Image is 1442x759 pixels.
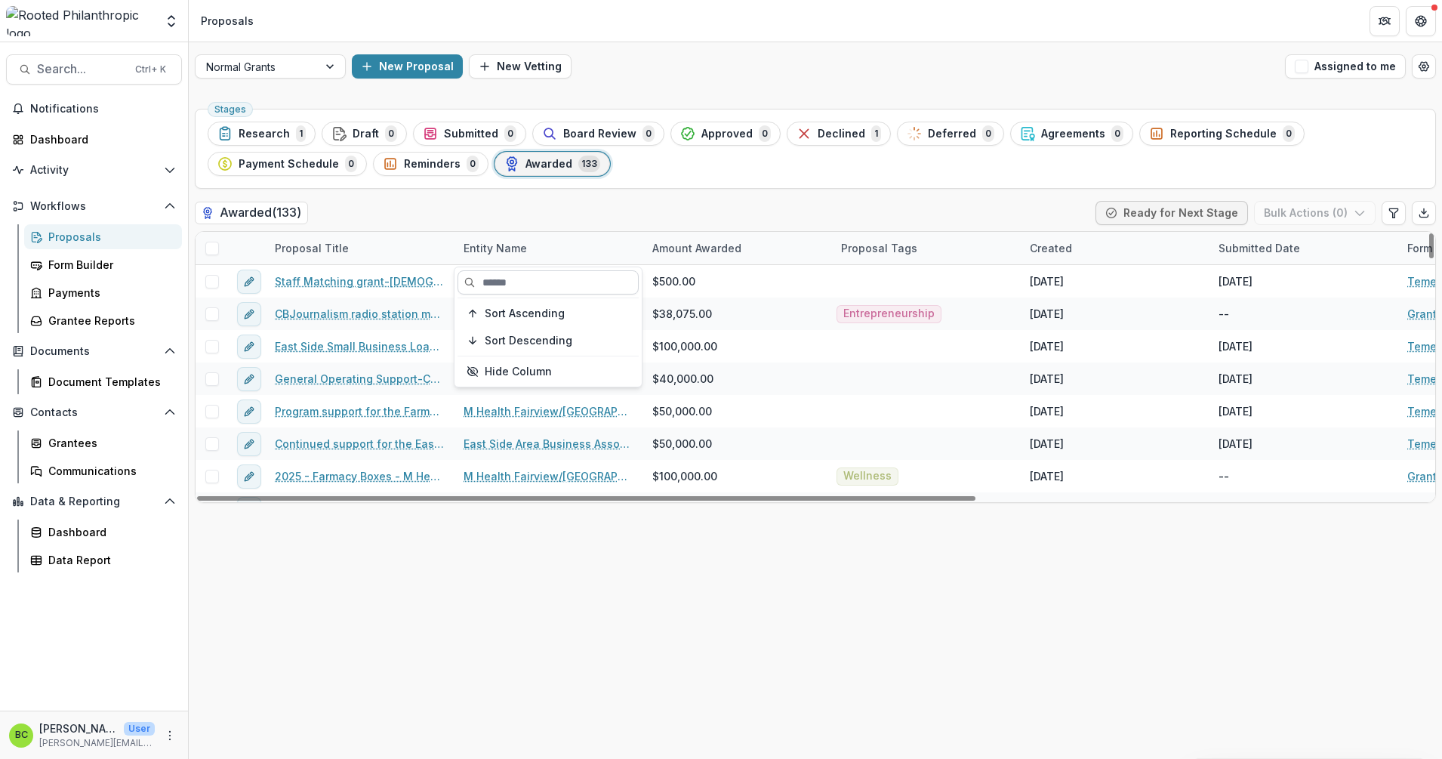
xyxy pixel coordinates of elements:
[832,232,1021,264] div: Proposal Tags
[1030,436,1064,452] div: [DATE]
[469,54,572,79] button: New Vetting
[1139,122,1305,146] button: Reporting Schedule0
[1041,128,1105,140] span: Agreements
[1398,240,1441,256] div: Form
[1412,201,1436,225] button: Export table data
[464,436,634,452] a: East Side Area Business Association Charitable Foundation
[15,730,28,740] div: Betsy Currie
[1021,232,1209,264] div: Created
[413,122,526,146] button: Submitted0
[39,720,118,736] p: [PERSON_NAME]
[6,194,182,218] button: Open Workflows
[897,122,1004,146] button: Deferred0
[643,240,750,256] div: Amount Awarded
[1030,338,1064,354] div: [DATE]
[652,403,712,419] span: $50,000.00
[643,232,832,264] div: Amount Awarded
[467,156,479,172] span: 0
[237,432,261,456] button: edit
[373,152,488,176] button: Reminders0
[195,10,260,32] nav: breadcrumb
[24,458,182,483] a: Communications
[818,128,865,140] span: Declined
[652,338,717,354] span: $100,000.00
[48,374,170,390] div: Document Templates
[578,156,600,172] span: 133
[1219,338,1253,354] div: [DATE]
[1370,6,1400,36] button: Partners
[1209,240,1309,256] div: Submitted Date
[464,468,634,484] a: M Health Fairview/[GEOGRAPHIC_DATA][US_STATE] Foundation
[6,97,182,121] button: Notifications
[24,280,182,305] a: Payments
[48,229,170,245] div: Proposals
[642,125,655,142] span: 0
[1030,403,1064,419] div: [DATE]
[1021,240,1081,256] div: Created
[563,128,636,140] span: Board Review
[195,202,308,224] h2: Awarded ( 133 )
[124,722,155,736] p: User
[296,125,306,142] span: 1
[1219,403,1253,419] div: [DATE]
[759,125,771,142] span: 0
[275,403,445,419] a: Program support for the Farmacy Food Box program-M Health Fairview/University of [US_STATE] Found...
[48,285,170,301] div: Payments
[454,232,643,264] div: Entity Name
[214,104,246,115] span: Stages
[1111,125,1123,142] span: 0
[6,489,182,514] button: Open Data & Reporting
[1209,232,1398,264] div: Submitted Date
[37,62,126,76] span: Search...
[48,313,170,329] div: Grantee Reports
[239,158,339,171] span: Payment Schedule
[275,468,445,484] a: 2025 - Farmacy Boxes - M Health Fairview/U of MN Foundation
[458,329,639,353] button: Sort Descending
[458,359,639,384] button: Hide Column
[928,128,976,140] span: Deferred
[352,54,463,79] button: New Proposal
[24,520,182,545] a: Dashboard
[237,335,261,359] button: edit
[1010,122,1133,146] button: Agreements0
[275,371,445,387] a: General Operating Support-Camp Odayin
[30,406,158,419] span: Contacts
[275,273,445,289] a: Staff Matching grant-[DEMOGRAPHIC_DATA]-Unitarian
[1254,201,1376,225] button: Bulk Actions (0)
[132,61,169,78] div: Ctrl + K
[208,152,367,176] button: Payment Schedule0
[1382,201,1406,225] button: Edit table settings
[345,156,357,172] span: 0
[871,125,881,142] span: 1
[454,240,536,256] div: Entity Name
[1030,468,1064,484] div: [DATE]
[504,125,516,142] span: 0
[353,128,379,140] span: Draft
[48,463,170,479] div: Communications
[266,240,358,256] div: Proposal Title
[30,495,158,508] span: Data & Reporting
[444,128,498,140] span: Submitted
[237,367,261,391] button: edit
[6,54,182,85] button: Search...
[48,552,170,568] div: Data Report
[1412,54,1436,79] button: Open table manager
[1219,273,1253,289] div: [DATE]
[30,345,158,358] span: Documents
[1406,6,1436,36] button: Get Help
[652,306,712,322] span: $38,075.00
[6,400,182,424] button: Open Contacts
[24,430,182,455] a: Grantees
[39,736,155,750] p: [PERSON_NAME][EMAIL_ADDRESS][DOMAIN_NAME]
[1219,501,1253,517] div: [DATE]
[1030,306,1064,322] div: [DATE]
[6,6,155,36] img: Rooted Philanthropic logo
[652,273,695,289] span: $500.00
[458,301,639,326] button: Sort Ascending
[701,128,753,140] span: Approved
[652,468,717,484] span: $100,000.00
